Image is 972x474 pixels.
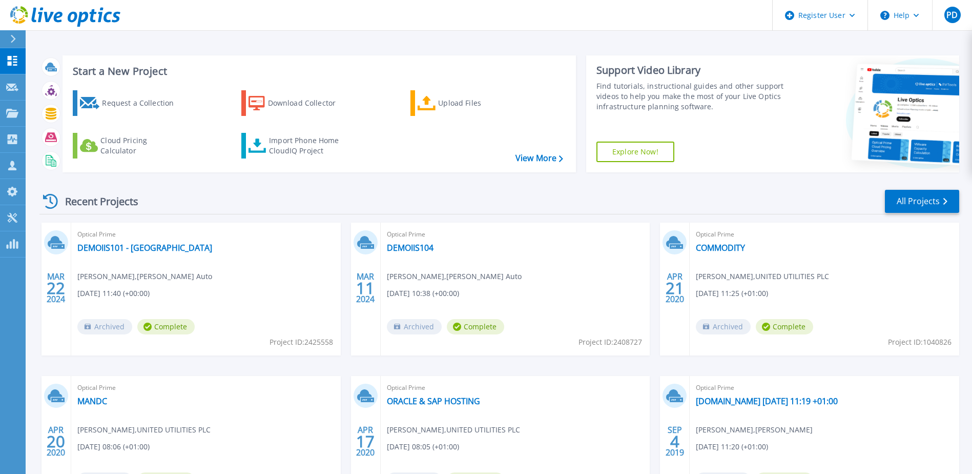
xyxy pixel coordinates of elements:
span: [PERSON_NAME] , UNITED UTILITIES PLC [387,424,520,436]
span: PD [946,11,958,19]
div: Recent Projects [39,189,152,214]
a: [DOMAIN_NAME] [DATE] 11:19 +01:00 [696,396,838,406]
div: Cloud Pricing Calculator [100,135,182,156]
span: Complete [756,319,813,334]
span: Archived [387,319,442,334]
span: Project ID: 2408727 [578,337,642,348]
span: Optical Prime [696,382,953,393]
span: Archived [696,319,751,334]
span: Project ID: 1040826 [888,337,952,348]
span: Complete [137,319,195,334]
span: Optical Prime [77,229,335,240]
a: ORACLE & SAP HOSTING [387,396,480,406]
div: MAR 2024 [356,269,375,307]
a: All Projects [885,190,959,213]
div: Request a Collection [102,93,184,113]
span: 20 [47,437,65,446]
a: Upload Files [410,90,525,116]
span: Archived [77,319,132,334]
div: MAR 2024 [46,269,66,307]
span: [DATE] 11:40 (+00:00) [77,288,150,299]
span: [DATE] 11:20 (+01:00) [696,441,768,452]
span: 22 [47,284,65,292]
a: Request a Collection [73,90,187,116]
span: Optical Prime [387,229,644,240]
span: 21 [666,284,684,292]
span: [PERSON_NAME] , [PERSON_NAME] Auto [77,271,212,282]
span: 4 [670,437,679,446]
span: 11 [356,284,375,292]
span: [DATE] 08:06 (+01:00) [77,441,150,452]
div: APR 2020 [46,423,66,460]
div: Support Video Library [596,64,787,77]
a: MANDC [77,396,107,406]
span: Optical Prime [696,229,953,240]
div: Find tutorials, instructional guides and other support videos to help you make the most of your L... [596,81,787,112]
a: COMMODITY [696,243,745,253]
span: [PERSON_NAME] , [PERSON_NAME] [696,424,813,436]
a: DEMOIIS101 - [GEOGRAPHIC_DATA] [77,243,212,253]
div: Import Phone Home CloudIQ Project [269,135,349,156]
a: Cloud Pricing Calculator [73,133,187,159]
span: [DATE] 08:05 (+01:00) [387,441,459,452]
h3: Start a New Project [73,66,563,77]
span: 17 [356,437,375,446]
div: APR 2020 [665,269,685,307]
div: Download Collector [268,93,350,113]
span: Complete [447,319,504,334]
span: [PERSON_NAME] , UNITED UTILITIES PLC [696,271,829,282]
a: View More [515,153,563,163]
span: [DATE] 11:25 (+01:00) [696,288,768,299]
span: [DATE] 10:38 (+00:00) [387,288,459,299]
span: Optical Prime [77,382,335,393]
div: Upload Files [438,93,520,113]
a: Download Collector [241,90,356,116]
span: Optical Prime [387,382,644,393]
span: [PERSON_NAME] , [PERSON_NAME] Auto [387,271,522,282]
a: Explore Now! [596,142,674,162]
div: APR 2020 [356,423,375,460]
span: Project ID: 2425558 [270,337,333,348]
a: DEMOIIS104 [387,243,433,253]
span: [PERSON_NAME] , UNITED UTILITIES PLC [77,424,211,436]
div: SEP 2019 [665,423,685,460]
